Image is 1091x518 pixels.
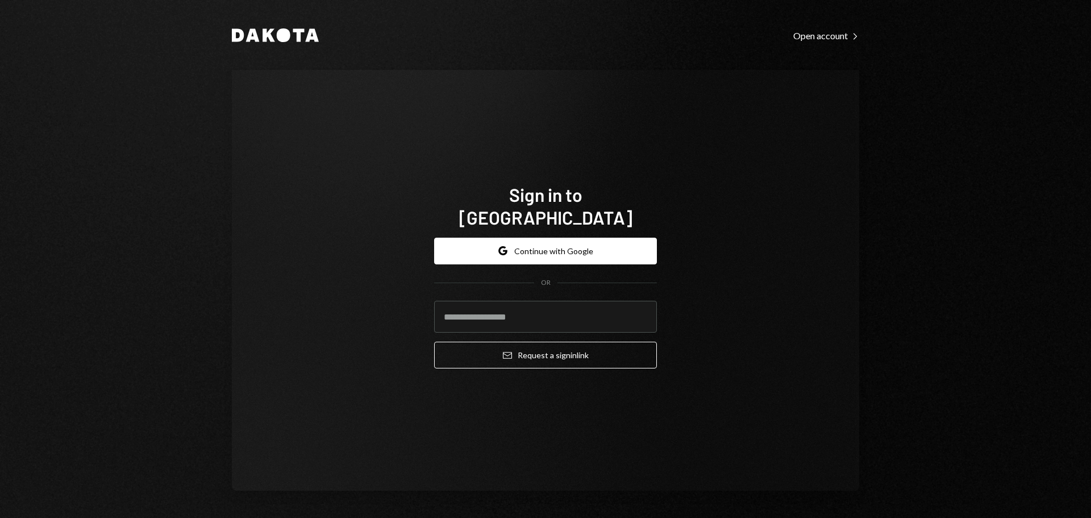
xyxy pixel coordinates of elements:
[541,278,551,288] div: OR
[793,29,859,42] a: Open account
[793,30,859,42] div: Open account
[434,238,657,264] button: Continue with Google
[434,342,657,368] button: Request a signinlink
[434,183,657,229] h1: Sign in to [GEOGRAPHIC_DATA]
